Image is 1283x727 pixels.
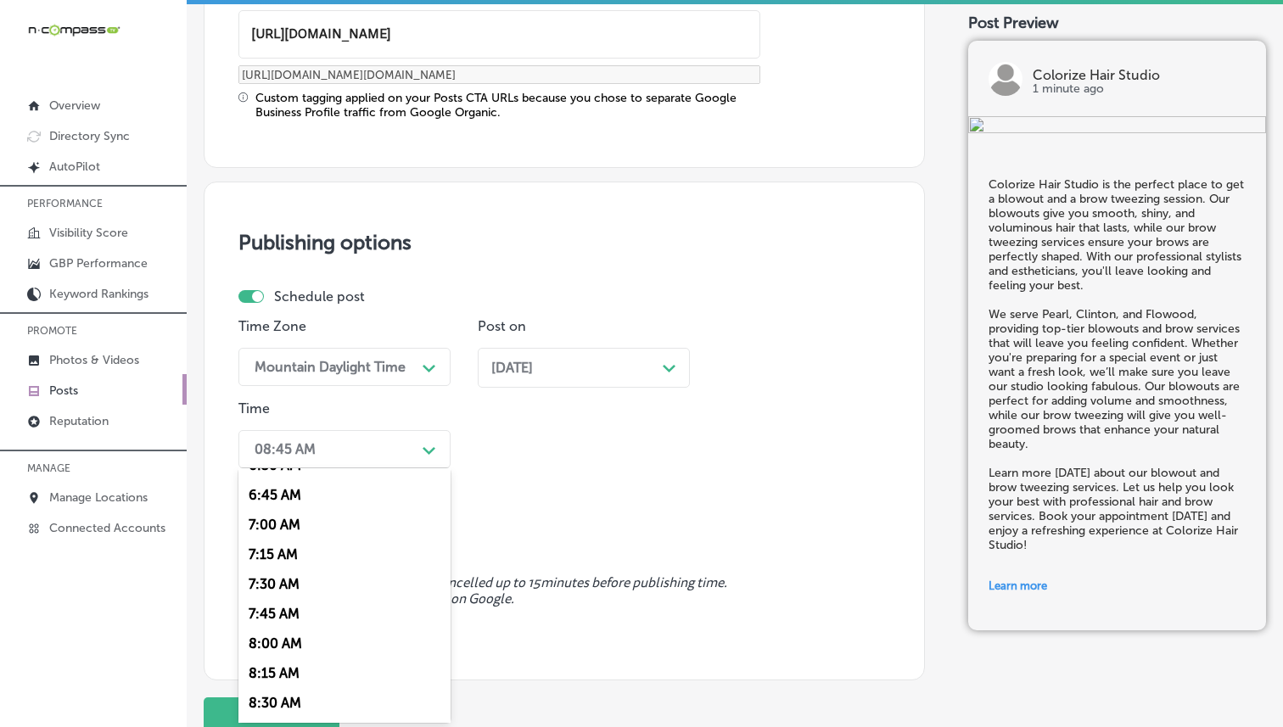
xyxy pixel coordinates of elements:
[255,359,406,375] div: Mountain Daylight Time
[968,14,1267,32] div: Post Preview
[238,575,890,607] span: Scheduled posts can be edited or cancelled up to 15 minutes before publishing time. Videos cannot...
[989,62,1022,96] img: logo
[238,230,890,254] h3: Publishing options
[49,521,165,535] p: Connected Accounts
[238,569,451,599] div: 7:30 AM
[49,383,78,398] p: Posts
[238,400,451,417] p: Time
[49,353,139,367] p: Photos & Videos
[49,98,100,113] p: Overview
[238,318,451,334] p: Time Zone
[255,91,759,120] div: Custom tagging applied on your Posts CTA URLs because you chose to separate Google Business Profi...
[27,22,120,38] img: 660ab0bf-5cc7-4cb8-ba1c-48b5ae0f18e60NCTV_CLogo_TV_Black_-500x88.png
[255,441,316,457] div: 08:45 AM
[238,480,451,510] div: 6:45 AM
[478,318,690,334] p: Post on
[1033,82,1246,96] p: 1 minute ago
[491,360,533,376] span: [DATE]
[989,177,1247,552] h5: Colorize Hair Studio is the perfect place to get a blowout and a brow tweezing session. Our blowo...
[49,414,109,428] p: Reputation
[238,510,451,540] div: 7:00 AM
[238,658,451,688] div: 8:15 AM
[49,129,130,143] p: Directory Sync
[1033,69,1246,82] p: Colorize Hair Studio
[49,287,148,301] p: Keyword Rankings
[989,579,1047,592] span: Learn more
[238,629,451,658] div: 8:00 AM
[238,599,451,629] div: 7:45 AM
[238,688,451,718] div: 8:30 AM
[49,256,148,271] p: GBP Performance
[989,568,1247,603] a: Learn more
[49,159,100,174] p: AutoPilot
[238,540,451,569] div: 7:15 AM
[49,490,148,505] p: Manage Locations
[49,226,128,240] p: Visibility Score
[274,288,365,305] label: Schedule post
[968,116,1267,137] img: 08a483ab-2a08-473b-a2c7-261e5aa2e65f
